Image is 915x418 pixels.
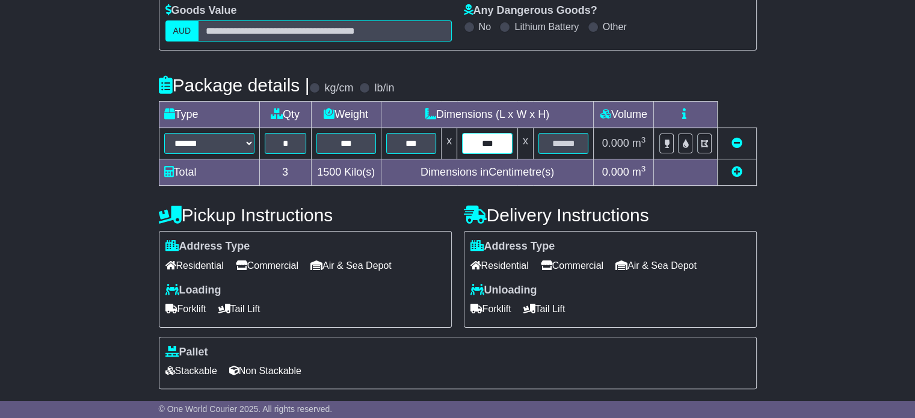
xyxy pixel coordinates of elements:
td: x [517,128,533,159]
label: lb/in [374,82,394,95]
label: Lithium Battery [514,21,579,32]
td: 3 [259,159,311,186]
td: Dimensions in Centimetre(s) [381,159,594,186]
h4: Pickup Instructions [159,205,452,225]
td: Kilo(s) [311,159,381,186]
span: Forklift [470,300,511,318]
span: 0.000 [602,137,629,149]
label: Loading [165,284,221,297]
span: Residential [470,256,529,275]
span: Residential [165,256,224,275]
label: No [479,21,491,32]
span: Non Stackable [229,361,301,380]
label: AUD [165,20,199,41]
td: x [442,128,457,159]
sup: 3 [641,135,646,144]
span: Tail Lift [218,300,260,318]
span: 1500 [317,166,341,178]
td: Volume [594,102,654,128]
label: Address Type [165,240,250,253]
span: Tail Lift [523,300,565,318]
label: Address Type [470,240,555,253]
span: Commercial [541,256,603,275]
a: Add new item [732,166,742,178]
span: Air & Sea Depot [615,256,697,275]
label: Pallet [165,346,208,359]
td: Type [159,102,259,128]
label: kg/cm [324,82,353,95]
label: Any Dangerous Goods? [464,4,597,17]
span: Stackable [165,361,217,380]
td: Total [159,159,259,186]
label: Unloading [470,284,537,297]
span: m [632,166,646,178]
span: Air & Sea Depot [310,256,392,275]
h4: Package details | [159,75,310,95]
a: Remove this item [732,137,742,149]
span: Commercial [236,256,298,275]
td: Dimensions (L x W x H) [381,102,594,128]
span: Forklift [165,300,206,318]
td: Weight [311,102,381,128]
span: © One World Courier 2025. All rights reserved. [159,404,333,414]
span: m [632,137,646,149]
span: 0.000 [602,166,629,178]
sup: 3 [641,164,646,173]
td: Qty [259,102,311,128]
h4: Delivery Instructions [464,205,757,225]
label: Other [603,21,627,32]
label: Goods Value [165,4,237,17]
